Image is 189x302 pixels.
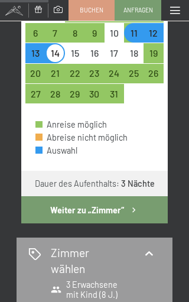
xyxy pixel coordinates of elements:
div: 11 [125,28,142,46]
div: Anreise möglich [25,64,45,83]
div: Anreise möglich [124,23,144,43]
div: Thu Oct 16 2025 [84,43,104,63]
div: 15 [66,48,83,66]
div: 26 [145,69,162,86]
div: Anreise möglich [144,43,163,63]
div: Tue Oct 14 2025 [45,43,65,63]
div: Anreise nicht möglich [105,43,124,63]
div: Sat Oct 25 2025 [124,64,144,83]
div: 21 [47,69,64,86]
div: Anreise möglich [25,23,45,43]
div: Anreise möglich [65,23,84,43]
div: Anreise nicht möglich [105,23,124,43]
div: Thu Oct 30 2025 [84,84,104,103]
div: 31 [106,89,123,106]
div: 28 [47,89,64,106]
div: Wed Oct 22 2025 [65,64,84,83]
div: Anreise möglich [45,64,65,83]
div: Sun Oct 12 2025 [144,23,163,43]
div: Anreise möglich [35,118,154,131]
div: Wed Oct 08 2025 [65,23,84,43]
div: 22 [66,69,83,86]
div: Anreise möglich [124,64,144,83]
div: 29 [66,89,83,106]
div: Anreise möglich [105,84,124,103]
div: Wed Oct 29 2025 [65,84,84,103]
div: 18 [125,48,142,66]
div: Anreise möglich [144,23,163,43]
div: Fri Oct 17 2025 [105,43,124,63]
div: Fri Oct 03 2025 [105,3,124,22]
div: 30 [86,89,103,106]
div: Anreise möglich [124,3,144,22]
div: Thu Oct 02 2025 [84,3,104,22]
div: Fri Oct 24 2025 [105,64,124,83]
div: Thu Oct 09 2025 [84,23,104,43]
div: Anreise möglich [65,64,84,83]
div: Thu Oct 23 2025 [84,64,104,83]
div: Tue Oct 07 2025 [45,23,65,43]
div: Dauer des Aufenthalts: [35,178,155,190]
div: Anreise möglich [65,3,84,22]
div: 9 [86,28,103,46]
div: Anreise möglich [144,64,163,83]
div: 10 [106,28,123,46]
div: Anreise nicht möglich [65,43,84,63]
div: 24 [106,69,123,86]
span: Anfragen [123,6,153,15]
div: 27 [27,89,44,106]
div: Anreise möglich [45,84,65,103]
button: Weiter zu „Zimmer“ [21,196,168,223]
a: Buchen [69,1,115,20]
div: Anreise möglich [84,23,104,43]
div: 14 [47,48,64,66]
a: Anfragen [115,1,161,20]
div: Abreise nicht möglich [35,131,154,144]
div: Tue Oct 28 2025 [45,84,65,103]
div: Tue Oct 21 2025 [45,64,65,83]
div: 20 [27,69,44,86]
div: Sat Oct 18 2025 [124,43,144,63]
div: Fri Oct 31 2025 [105,84,124,103]
div: 13 [27,48,44,66]
div: Anreise nicht möglich [45,43,65,63]
div: Mon Oct 06 2025 [25,23,45,43]
div: Sun Oct 19 2025 [144,43,163,63]
div: Anreise nicht möglich [124,43,144,63]
div: 17 [106,48,123,66]
div: Sat Oct 04 2025 [124,3,144,22]
div: Anreise möglich [105,3,124,22]
span: 3 Erwachsene mit Kind (8 J.) [51,280,129,300]
div: 25 [125,69,142,86]
div: Sat Oct 11 2025 [124,23,144,43]
div: 12 [145,28,162,46]
div: Mon Oct 27 2025 [25,84,45,103]
div: Anreise möglich [25,43,45,63]
b: 3 Nächte [121,178,155,189]
div: Wed Oct 15 2025 [65,43,84,63]
div: Anreise möglich [84,84,104,103]
div: Mon Oct 13 2025 [25,43,45,63]
div: Auswahl [35,144,154,157]
div: Mon Oct 20 2025 [25,64,45,83]
div: Anreise möglich [84,64,104,83]
div: 16 [86,48,103,66]
h2: Zimmer wählen [51,245,124,277]
div: Sun Oct 05 2025 [144,3,163,22]
div: Anreise möglich [144,3,163,22]
div: 19 [145,48,162,66]
div: 23 [86,69,103,86]
div: 7 [47,28,64,46]
div: Anreise möglich [105,64,124,83]
div: 8 [66,28,83,46]
div: Anreise möglich [25,84,45,103]
span: Buchen [80,6,103,15]
div: Wed Oct 01 2025 [65,3,84,22]
div: Anreise möglich [45,23,65,43]
div: Fri Oct 10 2025 [105,23,124,43]
div: Anreise möglich [84,3,104,22]
div: 6 [27,28,44,46]
div: Anreise möglich [65,84,84,103]
div: Sun Oct 26 2025 [144,64,163,83]
div: Anreise nicht möglich [84,43,104,63]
